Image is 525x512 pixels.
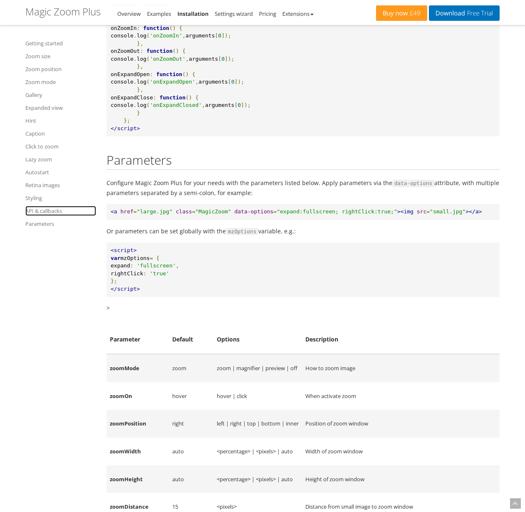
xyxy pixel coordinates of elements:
[213,410,302,438] td: left | right | top | bottom | inner
[196,79,199,85] span: ,
[176,208,192,215] span: class
[146,48,173,54] span: function
[150,255,153,261] span: =
[186,32,215,39] span: arguments
[182,48,186,54] span: {
[25,64,96,74] a: Zoom position
[182,32,186,39] span: ,
[137,40,144,47] span: },
[273,208,277,215] span: =
[143,25,169,31] span: function
[182,71,189,77] span: ()
[392,180,434,187] code: data-options
[25,193,96,203] a: Styling
[106,325,169,354] th: Parameter
[25,103,96,113] a: Expanded view
[111,102,134,108] span: console
[376,5,427,21] a: Buy now£49
[134,102,137,108] span: .
[25,219,96,229] a: Parameters
[111,125,140,131] span: </script>
[137,110,140,116] span: }
[137,262,176,269] span: 'fullscreen'
[143,270,146,277] span: :
[146,79,150,85] span: (
[137,32,146,39] span: log
[25,90,96,100] a: Gallery
[111,25,137,31] span: onZoomIn
[150,56,186,62] span: 'onZoomOut'
[146,56,150,62] span: (
[130,262,134,269] span: :
[25,116,96,126] a: Hint
[120,255,149,261] span: mzOptions
[302,465,500,493] td: Height of zoom window
[137,208,173,215] span: "large.jpg"
[221,56,225,62] span: 0
[192,208,196,215] span: =
[137,102,146,108] span: log
[111,56,134,62] span: console
[156,71,183,77] span: function
[25,51,96,61] a: Zoom size
[111,247,137,253] span: <script>
[25,129,96,139] a: Caption
[111,255,120,261] span: var
[25,6,101,17] h1: Magic Zoom Plus
[147,10,171,17] a: Examples
[213,354,302,382] td: zoom | magnifier | preview | off
[429,5,500,21] a: DownloadFree Trial
[192,71,196,77] span: {
[146,32,150,39] span: (
[426,208,430,215] span: =
[137,25,140,31] span: :
[111,208,117,215] span: <a
[225,56,234,62] span: ]);
[150,32,182,39] span: 'onZoomIn'
[134,56,137,62] span: .
[106,410,169,438] td: zoomPosition
[397,208,414,215] span: ><img
[169,410,213,438] td: right
[111,94,153,101] span: onExpandClose
[302,354,500,382] td: How to zoom image
[302,438,500,465] td: Width of zoom window
[213,382,302,410] td: hover | click
[111,48,140,54] span: onZoomOut
[231,79,235,85] span: 0
[202,102,205,108] span: ,
[146,102,150,108] span: (
[198,79,228,85] span: arguments
[277,208,397,215] span: "expand:fullscreen; rightClick:true;"
[226,228,258,235] code: mzOptions
[150,71,153,77] span: :
[241,102,250,108] span: ]);
[25,154,96,164] a: Lazy zoom
[156,255,160,261] span: {
[466,208,482,215] span: ></a>
[111,262,130,269] span: expand
[120,208,133,215] span: href
[417,208,426,215] span: src
[408,10,421,17] span: £49
[259,10,276,17] a: Pricing
[153,94,156,101] span: :
[169,465,213,493] td: auto
[234,208,273,215] span: data-options
[302,410,500,438] td: Position of zoom window
[150,79,196,85] span: 'onExpandOpen'
[238,102,241,108] span: 0
[221,32,231,39] span: ]);
[169,354,213,382] td: zoom
[111,32,134,39] span: console
[134,32,137,39] span: .
[176,262,179,269] span: ,
[111,286,140,292] span: </script>
[25,77,96,87] a: Zoom mode
[196,94,199,101] span: {
[25,141,96,151] a: Click to zoom
[140,48,143,54] span: :
[177,10,208,17] a: Installation
[218,32,221,39] span: 0
[137,56,146,62] span: log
